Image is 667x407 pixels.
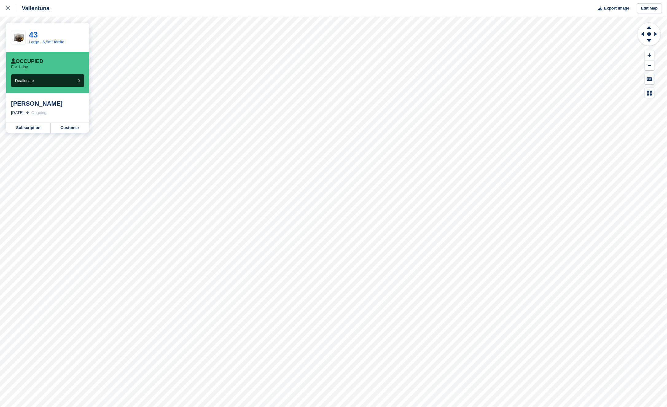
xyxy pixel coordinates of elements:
a: Customer [51,123,89,133]
button: Export Image [595,3,630,14]
span: Export Image [604,5,629,11]
a: Large - 6,5m² förråd [29,40,64,44]
img: arrow-right-light-icn-cde0832a797a2874e46488d9cf13f60e5c3a73dbe684e267c42b8395dfbc2abf.svg [26,112,29,114]
button: Deallocate [11,74,84,87]
a: Edit Map [637,3,662,14]
div: [DATE] [11,110,24,116]
img: Prc.24.6_1%201.png [11,31,25,44]
div: Vallentuna [16,5,49,12]
a: Subscription [6,123,51,133]
button: Map Legend [645,88,654,98]
button: Zoom In [645,50,654,61]
span: Deallocate [15,78,34,83]
div: Occupied [11,58,43,65]
button: Keyboard Shortcuts [645,74,654,84]
a: 43 [29,30,38,39]
div: Ongoing [31,110,46,116]
p: For 1 day [11,65,28,69]
div: [PERSON_NAME] [11,100,84,107]
button: Zoom Out [645,61,654,71]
